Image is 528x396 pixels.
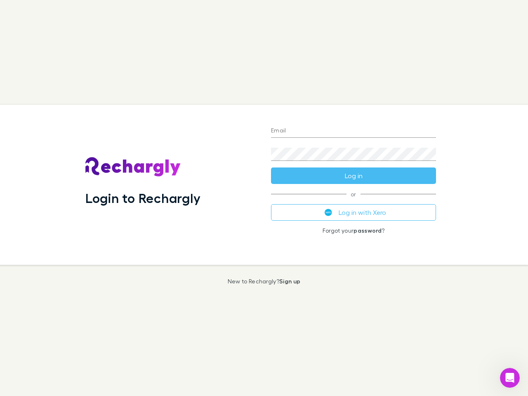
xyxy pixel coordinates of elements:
a: Sign up [279,278,300,285]
img: Rechargly's Logo [85,157,181,177]
h1: Login to Rechargly [85,190,200,206]
button: Log in [271,167,436,184]
img: Xero's logo [325,209,332,216]
a: password [354,227,382,234]
p: Forgot your ? [271,227,436,234]
p: New to Rechargly? [228,278,301,285]
iframe: Intercom live chat [500,368,520,388]
button: Log in with Xero [271,204,436,221]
